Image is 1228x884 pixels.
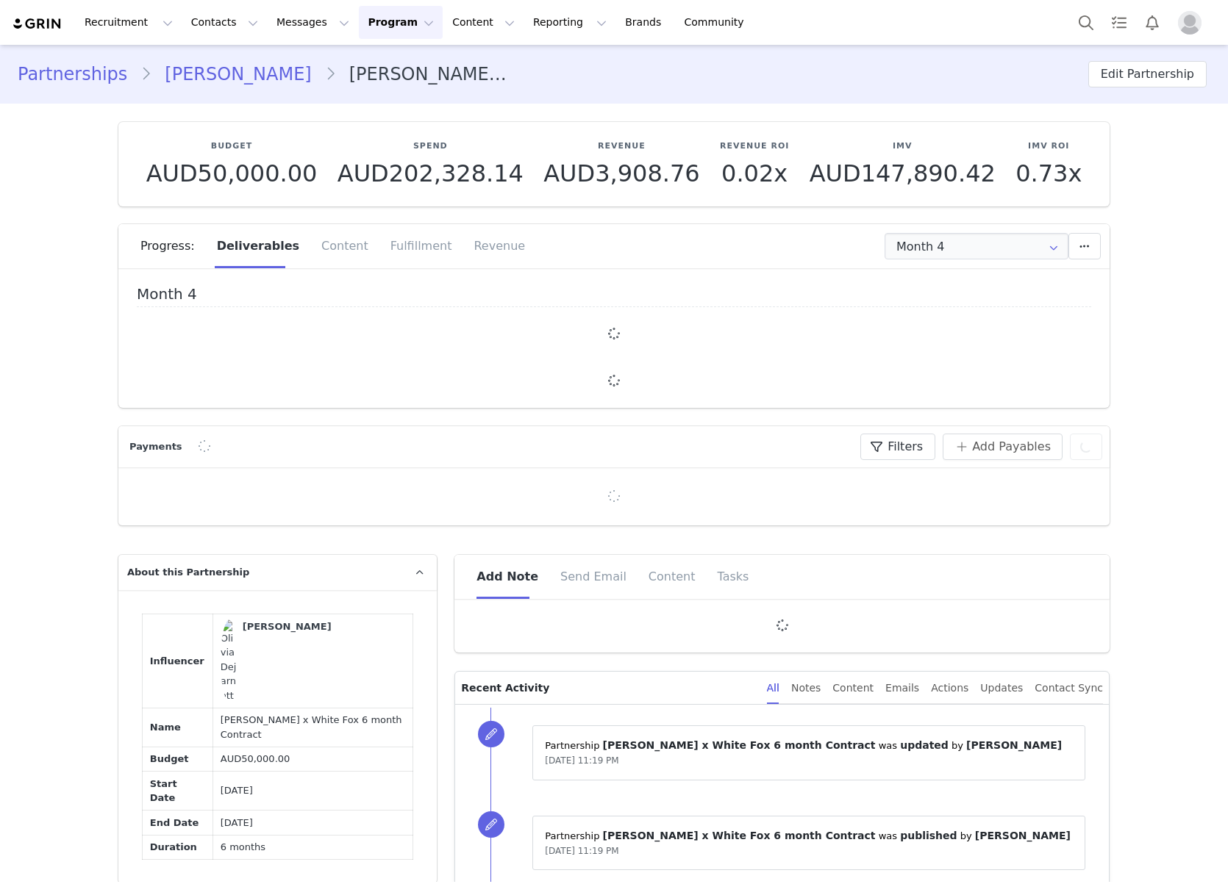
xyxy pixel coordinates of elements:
p: 0.02x [720,160,789,187]
span: Tasks [718,569,749,583]
td: Name [143,708,213,747]
td: [PERSON_NAME] x White Fox 6 month Contract [213,708,413,747]
button: Contacts [182,6,267,39]
button: Filters [860,434,935,460]
button: Recruitment [76,6,182,39]
td: End Date [143,811,213,836]
span: AUD3,908.76 [543,159,699,187]
span: Content [649,569,696,583]
img: Olivia Dejarnett [221,619,239,703]
p: Budget [146,140,318,153]
div: Contact Sync [1035,672,1103,705]
div: Content [310,224,379,268]
td: Influencer [143,614,213,708]
div: Updates [980,672,1023,705]
span: updated [900,739,949,751]
button: Profile [1169,11,1216,35]
h4: Month 4 [137,286,1091,307]
button: Reporting [524,6,615,39]
p: 0.73x [1015,160,1082,187]
span: [PERSON_NAME] x White Fox 6 month Contract [603,739,876,751]
span: AUD50,000.00 [221,753,290,764]
p: IMV ROI [1015,140,1082,153]
p: Partnership ⁨ ⁩ was ⁨ ⁩ by ⁨ ⁩ [545,738,1073,753]
p: Spend [338,140,524,153]
td: Duration [143,835,213,860]
a: Tasks [1103,6,1135,39]
span: published [900,830,957,841]
div: Deliverables [206,224,310,268]
button: Content [443,6,524,39]
a: [PERSON_NAME] [151,61,324,87]
span: AUD202,328.14 [338,159,524,187]
a: [PERSON_NAME] [221,619,332,703]
img: placeholder-profile.jpg [1178,11,1202,35]
div: [PERSON_NAME] [243,619,332,634]
span: [DATE] 11:19 PM [545,755,618,766]
span: AUD147,890.42 [810,159,996,187]
button: Messages [268,6,358,39]
td: Start Date [143,772,213,811]
div: Actions [931,672,968,705]
div: Payments [126,439,190,454]
span: Add Note [476,569,538,583]
a: Brands [616,6,674,39]
a: Partnerships [18,61,140,87]
div: Notes [791,672,821,705]
p: IMV [810,140,996,153]
span: AUD50,000.00 [146,159,318,187]
div: Fulfillment [379,224,463,268]
a: Community [676,6,760,39]
input: Select [885,233,1068,259]
span: About this Partnership [127,565,249,580]
div: Progress: [140,224,206,268]
p: Partnership ⁨ ⁩ was ⁨ ⁩ by ⁨ ⁩ [545,828,1073,844]
span: Filters [888,438,923,456]
button: Add Payables [943,434,1063,460]
span: [DATE] 11:19 PM [545,846,618,856]
div: Revenue [463,224,525,268]
td: [DATE] [213,811,413,836]
button: Program [359,6,443,39]
span: Send Email [560,569,627,583]
p: Revenue ROI [720,140,789,153]
p: Recent Activity [461,672,754,704]
span: [PERSON_NAME] [966,739,1062,751]
div: Emails [885,672,919,705]
td: Budget [143,747,213,772]
td: 6 months [213,835,413,860]
span: [PERSON_NAME] x White Fox 6 month Contract [603,830,876,841]
p: Revenue [543,140,699,153]
div: Content [832,672,874,705]
div: All [767,672,779,705]
td: [DATE] [213,772,413,811]
button: Search [1070,6,1102,39]
span: [PERSON_NAME] [975,830,1071,841]
button: Edit Partnership [1088,61,1207,87]
img: grin logo [12,17,63,31]
button: Notifications [1136,6,1168,39]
